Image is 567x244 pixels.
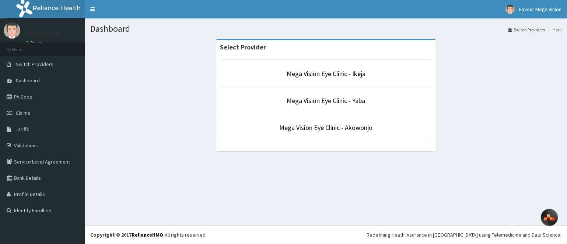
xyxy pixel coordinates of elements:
strong: Copyright © 2017 . [90,231,165,238]
a: Mega Vision Eye Clinic - Akowonjo [279,123,372,132]
div: Redefining Heath Insurance in [GEOGRAPHIC_DATA] using Telemedicine and Data Science! [367,231,561,238]
img: User Image [505,5,515,14]
a: Mega Vision Eye Clinic - Yaba [287,96,365,105]
span: Favour Mega Vision [519,6,561,13]
a: Switch Providers [508,27,545,33]
img: User Image [4,22,20,39]
li: Here [546,27,561,33]
img: svg+xml,%3Csvg%20xmlns%3D%22http%3A%2F%2Fwww.w3.org%2F2000%2Fsvg%22%20width%3D%2233%22%20height%3... [543,214,556,221]
span: Claims [16,110,30,116]
span: Tariffs [16,126,29,133]
strong: Select Provider [220,43,266,51]
a: RelianceHMO [132,231,163,238]
span: Switch Providers [16,61,53,68]
span: Dashboard [16,77,40,84]
a: Mega Vision Eye Clinic - Ikeja [287,69,365,78]
a: Online [26,40,43,45]
footer: All rights reserved. [85,225,567,244]
h1: Dashboard [90,24,561,34]
p: Mega Vision [26,30,59,37]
